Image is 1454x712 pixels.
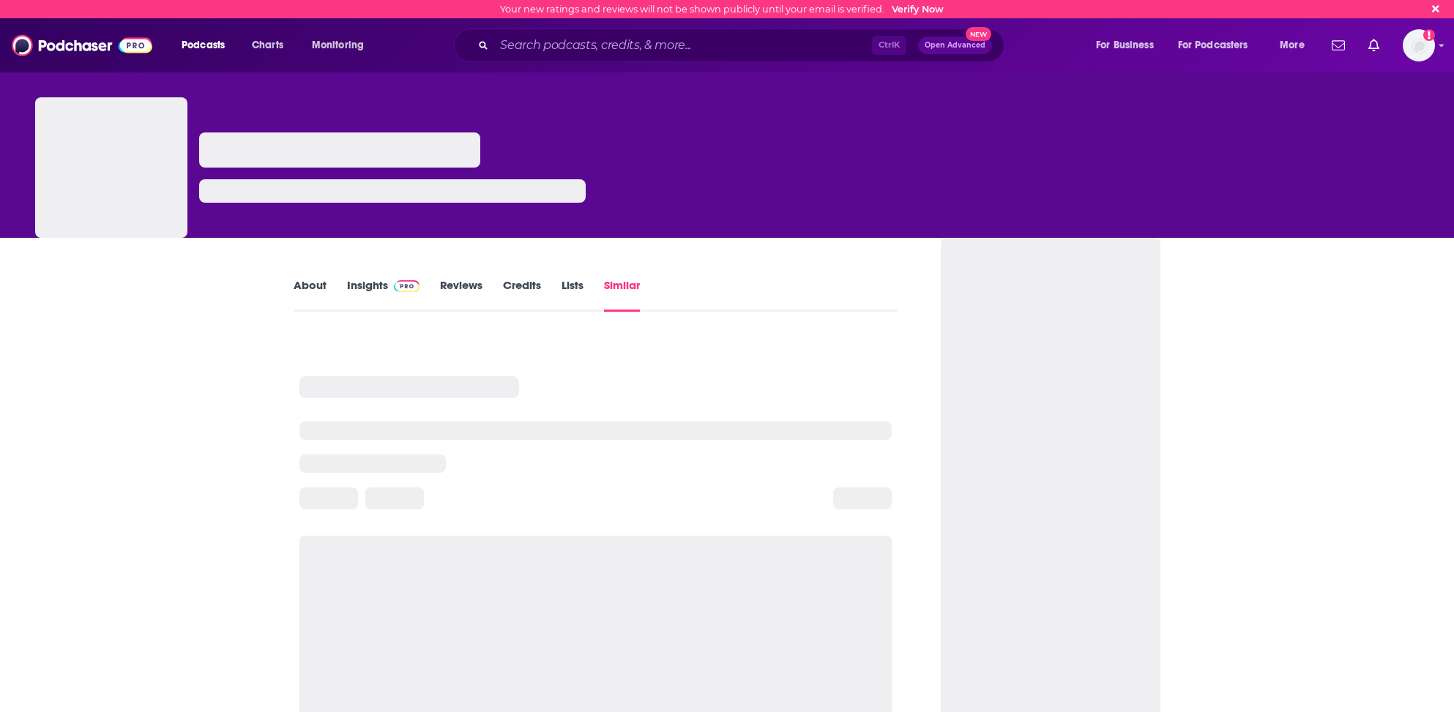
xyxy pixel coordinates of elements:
span: Ctrl K [872,36,906,55]
button: Open AdvancedNew [918,37,992,54]
img: Podchaser Pro [394,280,420,292]
a: Reviews [440,278,482,312]
img: Podchaser - Follow, Share and Rate Podcasts [12,31,152,59]
div: Your new ratings and reviews will not be shown publicly until your email is verified. [500,4,944,15]
a: Lists [562,278,584,312]
a: Show notifications dropdown [1362,33,1385,58]
span: Monitoring [312,35,364,56]
button: open menu [171,34,244,57]
span: For Business [1096,35,1154,56]
span: Podcasts [182,35,225,56]
img: User Profile [1403,29,1435,61]
a: About [294,278,327,312]
button: open menu [302,34,383,57]
svg: Email not verified [1423,29,1435,41]
a: Verify Now [892,4,944,15]
a: Similar [604,278,640,312]
button: open menu [1270,34,1323,57]
button: Show profile menu [1403,29,1435,61]
span: Logged in as BretAita [1403,29,1435,61]
a: Charts [242,34,292,57]
span: More [1280,35,1305,56]
button: open menu [1168,34,1270,57]
a: InsightsPodchaser Pro [347,278,420,312]
span: For Podcasters [1178,35,1248,56]
input: Search podcasts, credits, & more... [494,34,872,57]
a: Credits [503,278,541,312]
button: open menu [1086,34,1172,57]
span: New [966,27,992,41]
span: Charts [252,35,283,56]
span: Open Advanced [925,42,985,49]
div: Search podcasts, credits, & more... [468,29,1018,62]
a: Show notifications dropdown [1326,33,1351,58]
